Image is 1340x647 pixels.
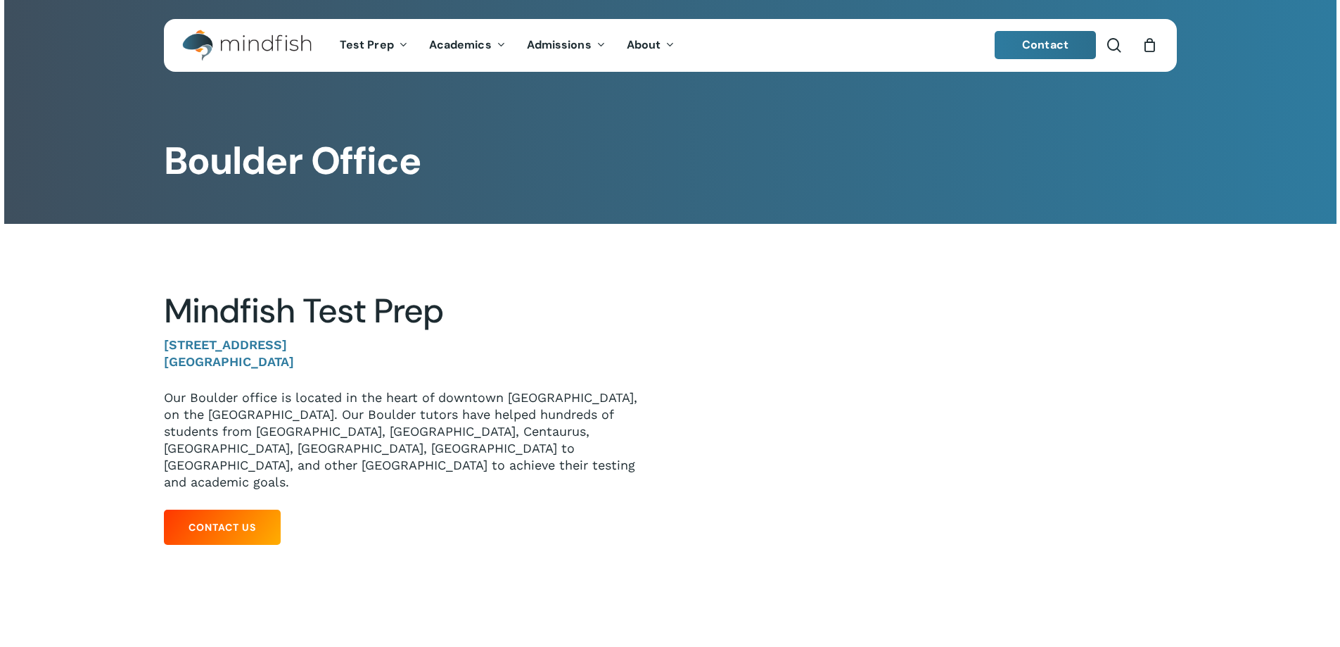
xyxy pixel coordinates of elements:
nav: Main Menu [329,19,685,72]
span: Admissions [527,37,592,52]
strong: [STREET_ADDRESS] [164,337,287,352]
header: Main Menu [164,19,1177,72]
h2: Mindfish Test Prep [164,291,649,332]
a: Contact [995,31,1096,59]
span: Test Prep [340,37,394,52]
a: Test Prep [329,39,419,51]
span: Academics [429,37,492,52]
span: Contact Us [189,520,256,534]
a: About [616,39,686,51]
a: Cart [1142,37,1158,53]
p: Our Boulder office is located in the heart of downtown [GEOGRAPHIC_DATA], on the [GEOGRAPHIC_DATA... [164,389,649,491]
span: About [627,37,661,52]
h1: Boulder Office [164,139,1176,184]
span: Contact [1022,37,1068,52]
a: Academics [419,39,516,51]
a: Contact Us [164,510,281,545]
a: Admissions [516,39,616,51]
strong: [GEOGRAPHIC_DATA] [164,354,294,369]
